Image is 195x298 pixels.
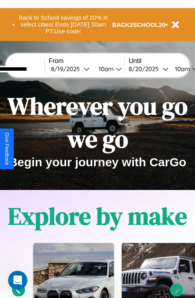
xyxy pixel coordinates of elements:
[15,12,112,37] button: Back to School savings of 20% in select cities! Ends [DATE] 10am PT.Use code:
[51,65,84,73] div: 8 / 19 / 2025
[8,271,27,290] iframe: Intercom live chat
[49,65,92,73] button: 8/19/2025
[4,133,10,165] div: Give Feedback
[8,200,187,233] h1: Explore by make
[92,65,124,73] button: 10am
[112,21,166,28] b: BACK2SCHOOL20
[129,65,162,73] div: 8 / 20 / 2025
[49,57,124,65] label: From
[94,65,116,73] div: 10am
[171,65,192,73] div: 10am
